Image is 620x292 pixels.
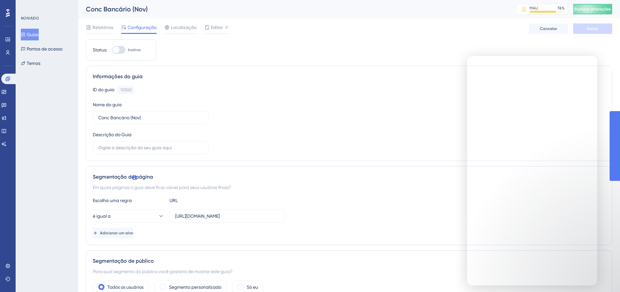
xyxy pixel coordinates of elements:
input: seusite.com/caminho [175,212,280,220]
font: Guias [27,32,39,37]
font: URL [170,198,178,203]
button: Cancelar [529,23,568,34]
input: Digite o nome do seu guia aqui [98,114,203,121]
font: Editor [211,25,223,30]
font: Inativo [128,48,141,52]
button: Pontos de acesso [21,43,62,55]
font: Segmentação de público [93,258,154,264]
font: Escolha uma regra [93,198,132,203]
font: Publicar alterações [574,7,611,11]
font: Só eu [247,285,258,290]
font: Segmentação de página [93,174,153,180]
font: ID do guia: [93,87,115,92]
font: Conc Bancário (Nov) [86,5,148,13]
button: Salvar [573,23,612,34]
font: Segmento personalizado [169,285,221,290]
button: Adicionar um alvo [93,228,133,238]
font: Salvar [587,26,599,31]
button: Temas [21,57,40,69]
font: Informações do guia [93,73,143,80]
font: Relatórios [92,25,113,30]
font: 153563 [120,88,131,92]
iframe: Chat ao vivo do Intercom [467,56,597,285]
font: Adicionar um alvo [100,231,133,235]
iframe: Iniciador do Assistente de IA do UserGuiding [593,266,612,286]
font: % [562,6,565,10]
button: Publicar alterações [573,4,612,14]
font: Descrição do Guia [93,132,131,137]
font: Configuração [128,25,157,30]
font: NOIVADO [21,16,39,21]
font: Cancelar [540,26,557,31]
font: 76 [558,6,562,10]
font: Pontos de acesso [27,46,62,51]
button: Guias [21,29,39,40]
font: MAU [530,6,538,10]
font: Todos os usuários [107,285,144,290]
font: Em quais páginas o guia deve ficar visível para seus usuários finais? [93,185,231,190]
font: Para qual segmento do público você gostaria de mostrar este guia? [93,269,232,274]
font: Status: [93,47,107,52]
button: é igual a [93,210,164,223]
font: Nome do guia [93,102,122,107]
input: Digite a descrição do seu guia aqui [98,144,203,151]
font: Localização [171,25,197,30]
font: é igual a [93,213,111,219]
font: Temas [27,61,40,66]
